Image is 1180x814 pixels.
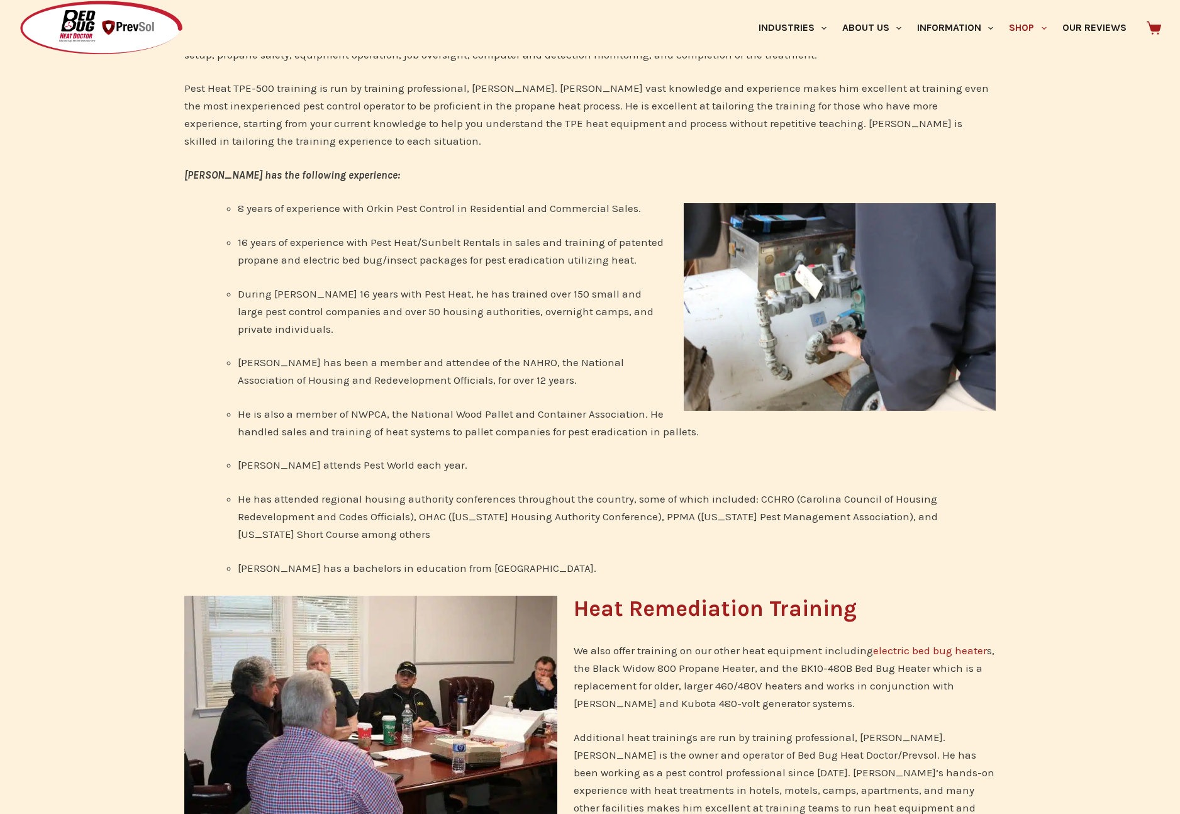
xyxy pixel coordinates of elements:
[238,490,996,543] li: He has attended regional housing authority conferences throughout the country, some of which incl...
[10,5,48,43] button: Open LiveChat chat widget
[238,405,996,440] li: He is also a member of NWPCA, the National Wood Pallet and Container Association. He handled sale...
[238,456,996,474] li: [PERSON_NAME] attends Pest World each year.
[574,596,857,622] strong: Heat Remediation Training
[184,79,996,150] p: Pest Heat TPE-500 training is run by training professional, [PERSON_NAME]. [PERSON_NAME] vast kno...
[238,559,996,577] li: [PERSON_NAME] has a bachelors in education from [GEOGRAPHIC_DATA].
[238,199,996,217] li: 8 years of experience with Orkin Pest Control in Residential and Commercial Sales.
[873,644,987,657] a: electric bed bug heater
[184,169,400,181] em: [PERSON_NAME] has the following experience:
[238,285,996,338] li: During [PERSON_NAME] 16 years with Pest Heat, he has trained over 150 small and large pest contro...
[238,354,996,389] li: [PERSON_NAME] has been a member and attendee of the NAHRO, the National Association of Housing an...
[184,642,996,712] p: We also offer training on our other heat equipment including s, the Black Widow 800 Propane Heate...
[238,233,996,269] li: 16 years of experience with Pest Heat/Sunbelt Rentals in sales and training of patented propane a...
